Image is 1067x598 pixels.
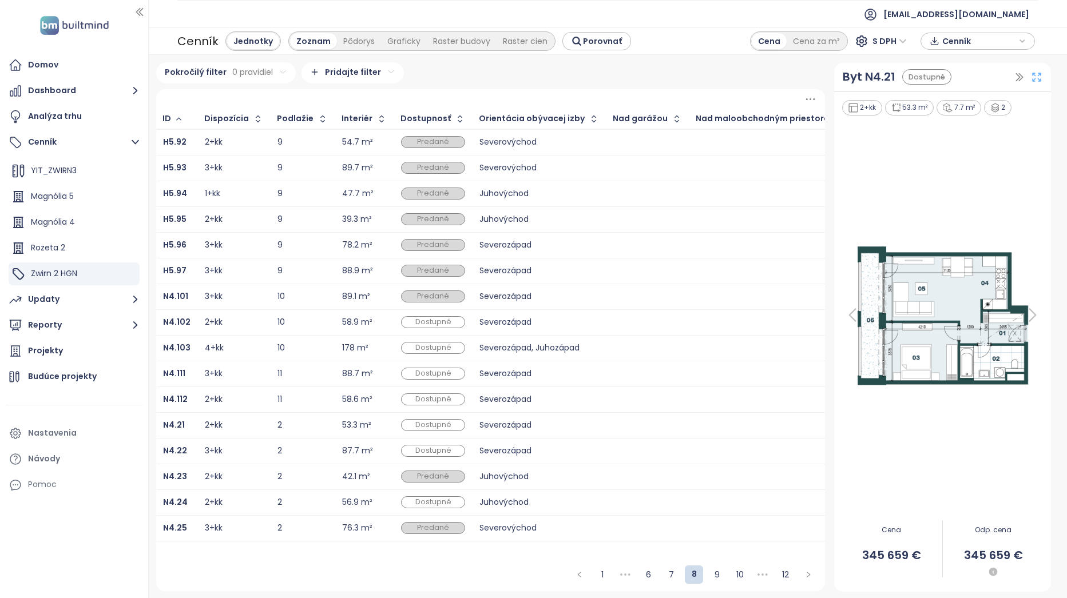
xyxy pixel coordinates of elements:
[205,499,223,506] div: 2+kk
[163,522,187,533] b: N4.25
[616,565,634,584] span: •••
[401,316,465,328] div: Dostupné
[290,33,337,49] div: Zoznam
[696,115,838,122] div: Nad maloobchodným priestorom
[277,447,328,455] div: 2
[9,237,140,260] div: Rozeta 2
[662,565,680,584] li: 7
[163,213,187,225] b: H5.95
[593,565,612,584] li: 1
[342,267,373,274] div: 88.9 m²
[776,565,795,584] li: 12
[843,68,895,86] div: Byt N4.21
[753,565,772,584] span: •••
[163,290,188,302] b: N4.101
[277,138,328,146] div: 9
[570,565,589,584] button: left
[277,396,328,403] div: 11
[277,190,328,197] div: 9
[6,365,142,388] a: Budúce projekty
[401,162,465,174] div: Predané
[163,421,185,429] a: N4.21
[205,293,223,300] div: 3+kk
[342,190,374,197] div: 47.7 m²
[6,314,142,337] button: Reporty
[163,342,191,353] b: N4.103
[479,370,599,377] div: Severozápad
[163,471,187,482] b: N4.23
[163,316,191,328] b: N4.102
[937,100,981,115] div: 7.7 m²
[984,100,1012,115] div: 2
[28,426,77,440] div: Nastavenia
[163,499,188,506] a: N4.24
[479,267,599,274] div: Severozápad
[777,566,794,583] a: 12
[163,473,187,480] a: N4.23
[479,344,599,352] div: Severozápad, Juhozápad
[427,33,497,49] div: Raster budovy
[277,370,328,377] div: 11
[401,239,465,251] div: Predané
[342,293,370,300] div: 89.1 m²
[163,188,187,199] b: H5.94
[163,419,185,430] b: N4.21
[731,566,748,583] a: 10
[576,571,583,578] span: left
[479,115,585,122] div: Orientácia obývacej izby
[163,344,191,352] a: N4.103
[28,344,63,358] div: Projekty
[342,115,372,122] div: Interiér
[205,344,224,352] div: 4+kk
[6,422,142,445] a: Nastavenia
[6,288,142,311] button: Updaty
[163,318,191,326] a: N4.102
[583,35,622,47] span: Porovnať
[401,368,465,380] div: Dostupné
[685,565,703,584] li: 8
[9,262,140,285] div: Zwirn 2 HGN
[232,66,273,78] span: 0 pravidiel
[6,105,142,128] a: Analýza trhu
[927,33,1029,50] div: button
[883,1,1029,28] span: [EMAIL_ADDRESS][DOMAIN_NAME]
[479,396,599,403] div: Severozápad
[177,31,219,51] div: Cenník
[479,524,599,532] div: Severovýchod
[277,115,314,122] div: Podlažie
[872,33,907,50] span: S DPH
[6,79,142,102] button: Dashboard
[9,160,140,182] div: YIT_ZWIRN3
[342,499,372,506] div: 56.9 m²
[616,565,634,584] li: Predchádzajúcich 5 strán
[9,211,140,234] div: Magnólia 4
[841,547,942,564] span: 345 659 €
[205,190,220,197] div: 1+kk
[479,241,599,249] div: Severozápad
[6,54,142,77] a: Domov
[613,115,668,122] div: Nad garážou
[902,69,951,85] div: Dostupné
[205,138,223,146] div: 2+kk
[943,547,1044,564] span: 345 659 €
[401,393,465,405] div: Dostupné
[277,524,328,532] div: 2
[342,524,372,532] div: 76.3 m²
[163,241,187,249] a: H5.96
[163,136,187,147] b: H5.92
[479,293,599,300] div: Severozápad
[479,190,599,197] div: Juhovýchod
[570,565,589,584] li: Predchádzajúca strana
[799,565,818,584] li: Nasledujúca strana
[752,33,787,49] div: Cena
[400,115,451,122] div: Dostupnosť
[277,473,328,480] div: 2
[479,499,599,506] div: Juhovýchod
[205,524,223,532] div: 3+kk
[639,565,657,584] li: 6
[479,318,599,326] div: Severozápad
